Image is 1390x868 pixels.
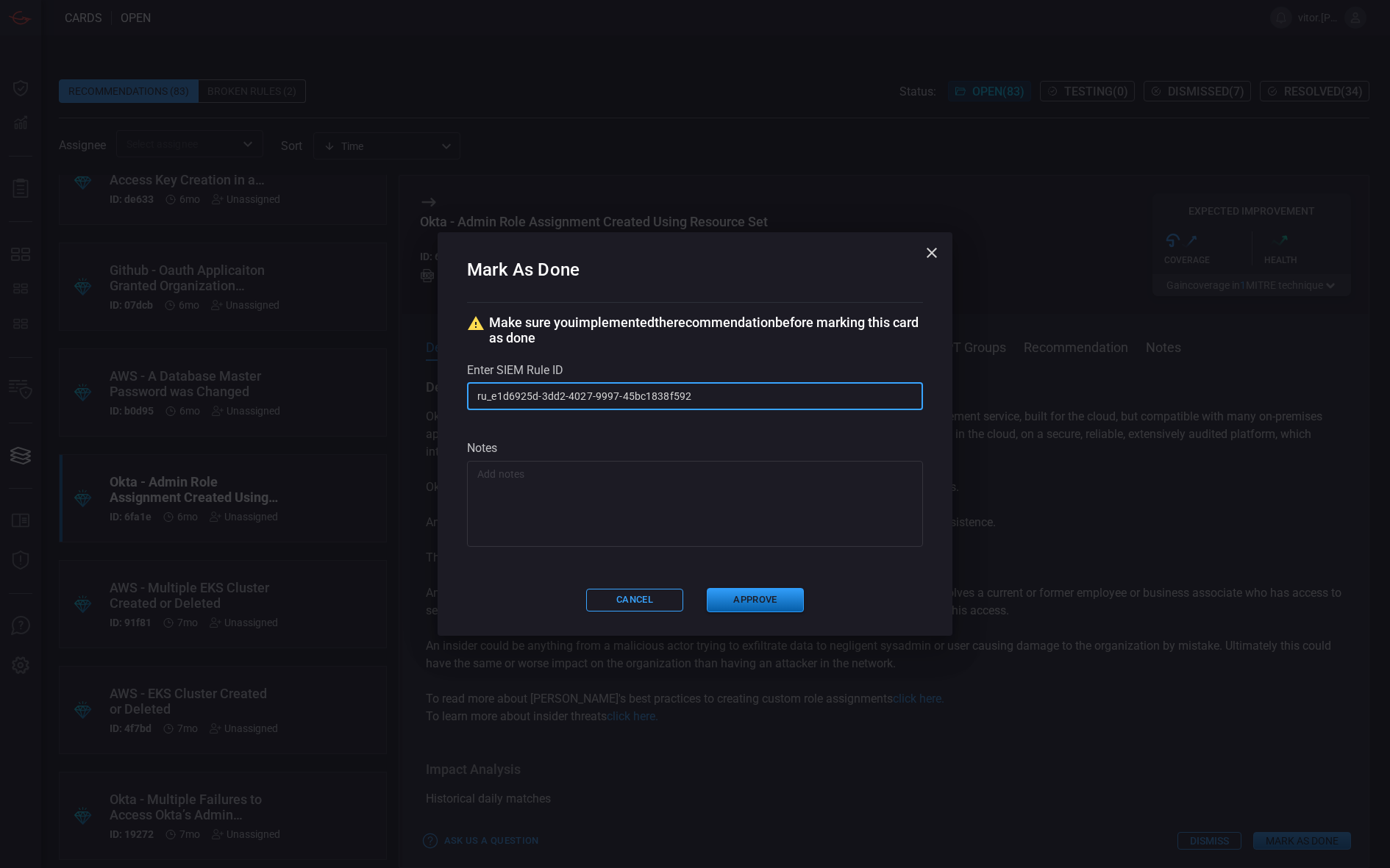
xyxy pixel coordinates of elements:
[467,383,923,410] input: Rule ID
[467,363,923,377] div: Enter SIEM rule ID
[467,441,923,455] div: Notes
[467,256,923,302] h2: Mark As Done
[707,588,804,612] button: Approve
[467,315,923,345] div: Make sure you implemented the recommendation before marking this card as done
[586,589,683,611] button: Cancel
